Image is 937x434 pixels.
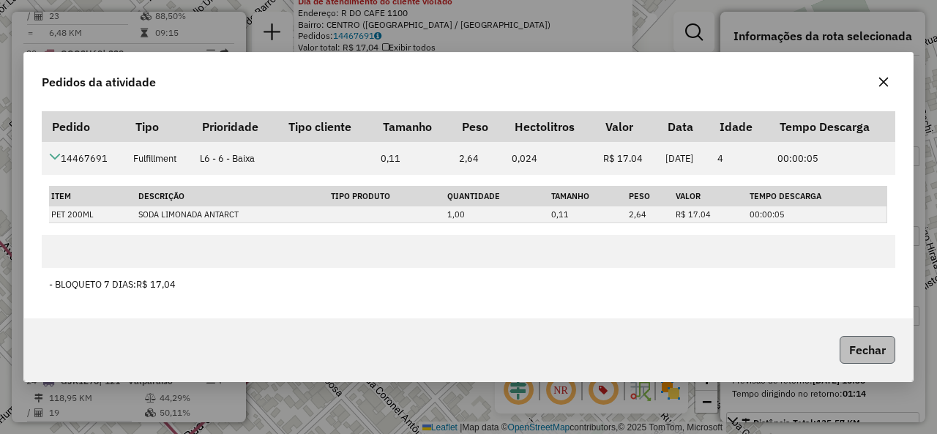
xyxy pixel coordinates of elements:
[279,111,373,142] th: Tipo cliente
[840,336,895,364] button: Fechar
[627,206,673,223] td: 2,64
[49,206,136,223] td: PET 200ML
[49,187,136,206] th: Item
[747,187,886,206] th: Tempo Descarga
[770,111,895,142] th: Tempo Descarga
[42,73,156,91] span: Pedidos da atividade
[452,111,504,142] th: Peso
[504,111,595,142] th: Hectolitros
[709,142,769,175] td: 4
[125,111,192,142] th: Tipo
[747,206,886,223] td: 00:00:05
[549,206,627,223] td: 0,11
[673,187,747,206] th: Valor
[136,206,329,223] td: SODA LIMONADA ANTARCT
[329,187,445,206] th: Tipo Produto
[452,142,504,175] td: 2,64
[136,187,329,206] th: Descrição
[445,206,550,223] td: 1,00
[595,111,657,142] th: Valor
[770,142,895,175] td: 00:00:05
[136,278,176,291] span: R$ 17,04
[42,111,125,142] th: Pedido
[709,111,769,142] th: Idade
[373,111,452,142] th: Tamanho
[133,152,176,165] span: Fulfillment
[445,187,550,206] th: Quantidade
[192,142,279,175] td: L6 - 6 - Baixa
[549,187,627,206] th: Tamanho
[595,142,657,175] td: R$ 17.04
[42,142,125,175] td: 14467691
[512,152,537,165] span: 0,024
[627,187,673,206] th: Peso
[657,111,709,142] th: Data
[49,277,887,291] div: - BLOQUETO 7 DIAS:
[657,142,709,175] td: [DATE]
[192,111,279,142] th: Prioridade
[373,142,452,175] td: 0,11
[673,206,747,223] td: R$ 17.04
